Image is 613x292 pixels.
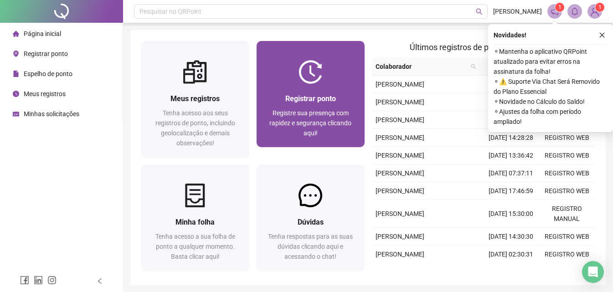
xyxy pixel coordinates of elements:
[24,110,79,118] span: Minhas solicitações
[483,164,539,182] td: [DATE] 07:37:11
[480,58,534,76] th: Data/Hora
[494,46,608,77] span: ⚬ Mantenha o aplicativo QRPoint atualizado para evitar erros na assinatura da folha!
[595,3,604,12] sup: Atualize o seu contato no menu Meus Dados
[13,91,19,97] span: clock-circle
[298,218,324,226] span: Dúvidas
[13,111,19,117] span: schedule
[376,134,424,141] span: [PERSON_NAME]
[13,51,19,57] span: environment
[539,228,595,246] td: REGISTRO WEB
[97,278,103,284] span: left
[141,41,249,157] a: Meus registrosTenha acesso aos seus registros de ponto, incluindo geolocalização e demais observa...
[257,164,365,271] a: DúvidasTenha respostas para as suas dúvidas clicando aqui e acessando o chat!
[24,90,66,97] span: Meus registros
[551,7,559,15] span: notification
[469,60,478,73] span: search
[376,152,424,159] span: [PERSON_NAME]
[376,169,424,177] span: [PERSON_NAME]
[483,147,539,164] td: [DATE] 13:36:42
[268,233,353,260] span: Tenha respostas para as suas dúvidas clicando aqui e acessando o chat!
[483,228,539,246] td: [DATE] 14:30:30
[494,97,608,107] span: ⚬ Novidade no Cálculo do Saldo!
[483,76,539,93] td: [DATE] 14:04:40
[24,70,72,77] span: Espelho de ponto
[13,31,19,37] span: home
[13,71,19,77] span: file
[539,200,595,228] td: REGISTRO MANUAL
[598,4,602,10] span: 1
[376,81,424,88] span: [PERSON_NAME]
[494,77,608,97] span: ⚬ ⚠️ Suporte Via Chat Será Removido do Plano Essencial
[476,8,483,15] span: search
[47,276,57,285] span: instagram
[483,93,539,111] td: [DATE] 07:56:41
[483,246,539,263] td: [DATE] 02:30:31
[471,64,476,69] span: search
[376,61,467,72] span: Colaborador
[483,200,539,228] td: [DATE] 15:30:00
[376,187,424,195] span: [PERSON_NAME]
[582,261,604,283] div: Open Intercom Messenger
[376,233,424,240] span: [PERSON_NAME]
[24,30,61,37] span: Página inicial
[539,147,595,164] td: REGISTRO WEB
[539,182,595,200] td: REGISTRO WEB
[494,30,526,40] span: Novidades !
[539,129,595,147] td: REGISTRO WEB
[484,61,523,72] span: Data/Hora
[493,6,542,16] span: [PERSON_NAME]
[257,41,365,147] a: Registrar pontoRegistre sua presença com rapidez e segurança clicando aqui!
[20,276,29,285] span: facebook
[539,164,595,182] td: REGISTRO WEB
[376,251,424,258] span: [PERSON_NAME]
[494,107,608,127] span: ⚬ Ajustes da folha com período ampliado!
[410,42,557,52] span: Últimos registros de ponto sincronizados
[483,111,539,129] td: [DATE] 18:46:54
[155,233,235,260] span: Tenha acesso a sua folha de ponto a qualquer momento. Basta clicar aqui!
[24,50,68,57] span: Registrar ponto
[269,109,351,137] span: Registre sua presença com rapidez e segurança clicando aqui!
[141,164,249,271] a: Minha folhaTenha acesso a sua folha de ponto a qualquer momento. Basta clicar aqui!
[376,98,424,106] span: [PERSON_NAME]
[376,210,424,217] span: [PERSON_NAME]
[483,182,539,200] td: [DATE] 17:46:59
[599,32,605,38] span: close
[571,7,579,15] span: bell
[558,4,561,10] span: 1
[555,3,564,12] sup: 1
[588,5,602,18] img: 77534
[376,116,424,123] span: [PERSON_NAME]
[483,129,539,147] td: [DATE] 14:28:28
[170,94,220,103] span: Meus registros
[175,218,215,226] span: Minha folha
[285,94,336,103] span: Registrar ponto
[34,276,43,285] span: linkedin
[539,246,595,263] td: REGISTRO WEB
[155,109,235,147] span: Tenha acesso aos seus registros de ponto, incluindo geolocalização e demais observações!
